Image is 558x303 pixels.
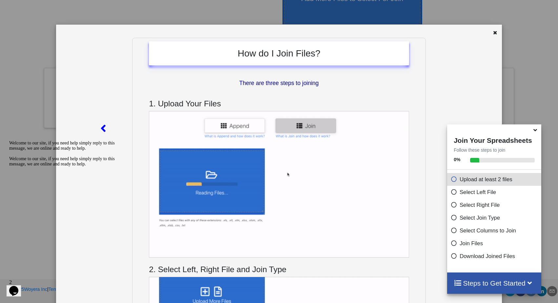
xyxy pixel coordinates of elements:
[450,214,540,222] p: Select Join Type
[447,135,541,144] h4: Join Your Spreadsheets
[155,48,403,59] h2: How do I Join Files?
[3,3,108,13] span: Welcome to our site, if you need help simply reply to this message, we are online and ready to help.
[447,147,541,153] p: Follow these steps to join
[450,188,540,196] p: Select Left File
[149,265,409,274] h3: 2. Select Left, Right File and Join Type
[450,227,540,235] p: Select Columns to Join
[454,279,535,287] h4: Steps to Get Started
[7,277,28,296] iframe: chat widget
[450,175,540,184] p: Upload at least 2 files
[149,111,409,258] img: Upload to Join
[3,18,108,29] span: Welcome to our site, if you need help simply reply to this message, we are online and ready to help.
[149,99,409,108] h3: 1. Upload Your Files
[450,252,540,260] p: Download Joined Files
[450,201,540,209] p: Select Right File
[454,157,460,162] b: 0 %
[3,3,121,29] div: Welcome to our site, if you need help simply reply to this message, we are online and ready to he...
[450,239,540,248] p: Join Files
[149,79,409,87] p: There are three steps to joining
[7,138,125,273] iframe: chat widget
